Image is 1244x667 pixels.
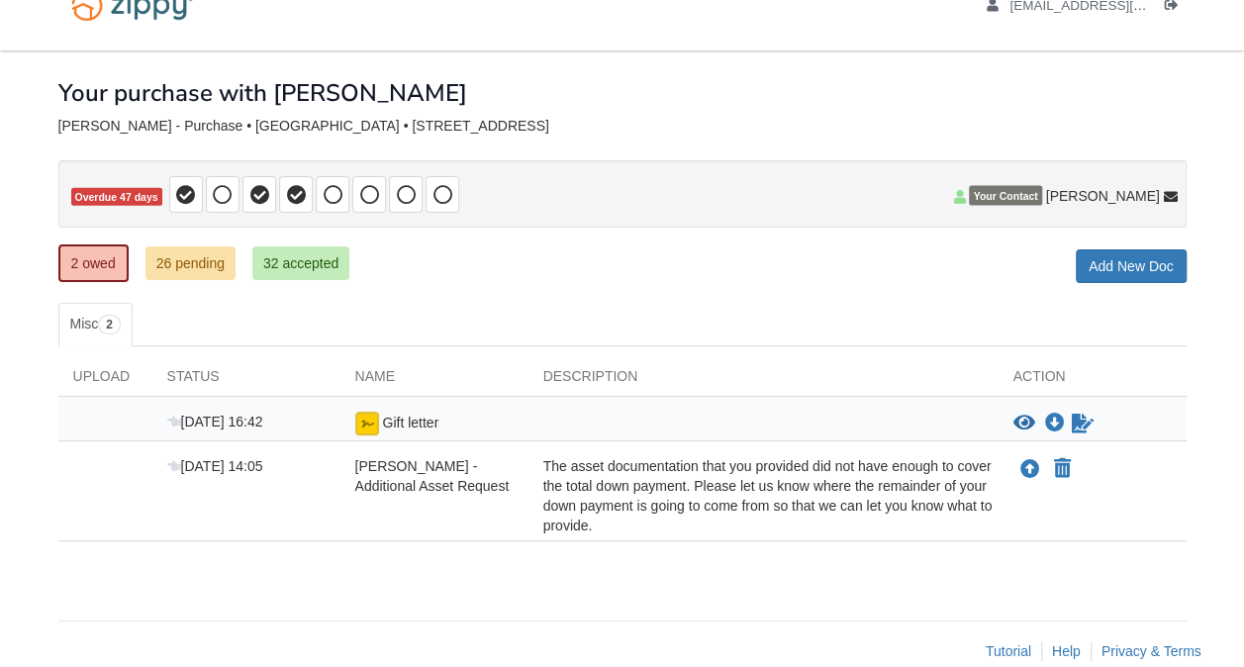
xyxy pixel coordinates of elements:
span: [DATE] 14:05 [167,458,263,474]
span: [PERSON_NAME] - Additional Asset Request [355,458,510,494]
a: Add New Doc [1076,249,1187,283]
span: Gift letter [382,415,438,430]
a: Privacy & Terms [1101,643,1201,659]
a: 26 pending [145,246,236,280]
a: Tutorial [986,643,1031,659]
button: View Gift letter [1013,414,1035,433]
a: 2 owed [58,244,129,282]
div: The asset documentation that you provided did not have enough to cover the total down payment. Pl... [528,456,999,535]
div: Action [999,366,1187,396]
a: Sign Form [1070,412,1096,435]
div: Upload [58,366,152,396]
span: Your Contact [969,186,1041,206]
div: Description [528,366,999,396]
span: Overdue 47 days [71,188,162,207]
a: Misc [58,303,133,346]
span: 2 [98,315,121,334]
img: Ready for you to esign [355,412,379,435]
a: Help [1052,643,1081,659]
a: 32 accepted [252,246,349,280]
div: [PERSON_NAME] - Purchase • [GEOGRAPHIC_DATA] • [STREET_ADDRESS] [58,118,1187,135]
a: Download Gift letter [1045,416,1065,431]
span: [PERSON_NAME] [1045,186,1159,206]
button: Declare Raquel Figueroa - Additional Asset Request not applicable [1052,457,1073,481]
h1: Your purchase with [PERSON_NAME] [58,80,467,106]
div: Status [152,366,340,396]
button: Upload Raquel Figueroa - Additional Asset Request [1018,456,1042,482]
div: Name [340,366,528,396]
span: [DATE] 16:42 [167,414,263,429]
